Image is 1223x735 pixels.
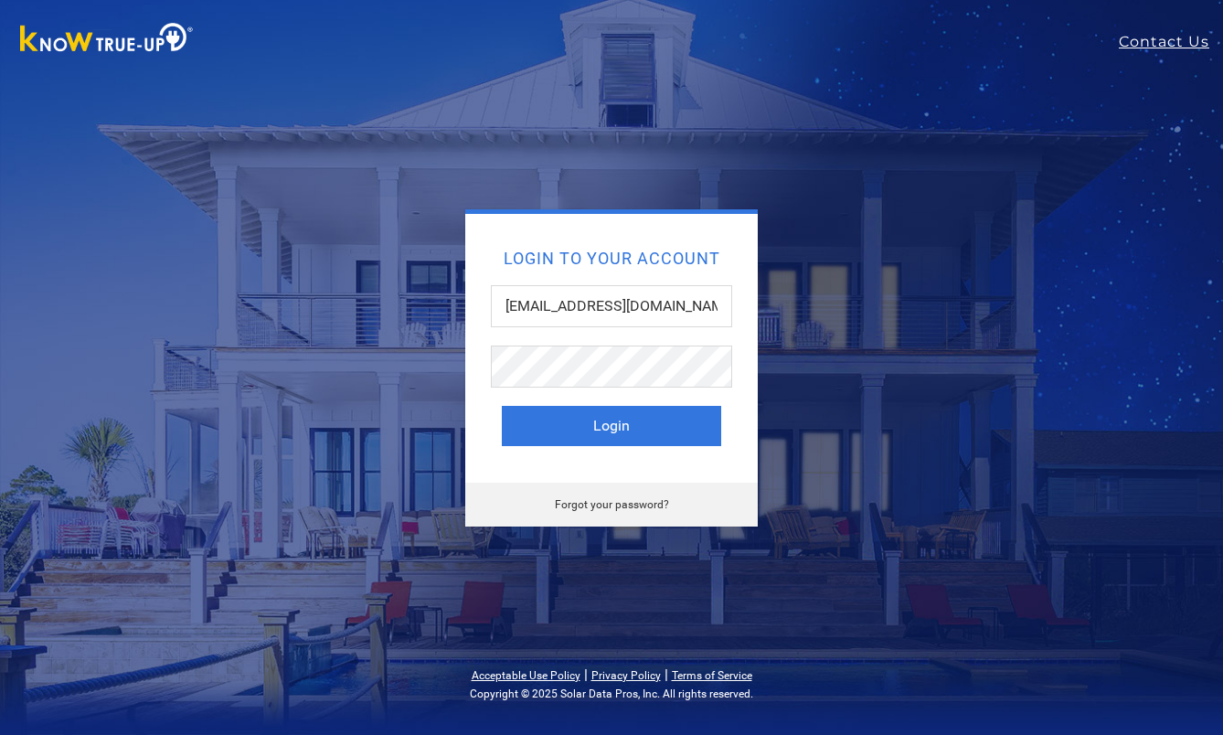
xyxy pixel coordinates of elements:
[472,669,580,682] a: Acceptable Use Policy
[555,498,669,511] a: Forgot your password?
[491,285,732,327] input: Email
[502,250,721,267] h2: Login to your account
[665,666,668,683] span: |
[591,669,661,682] a: Privacy Policy
[11,19,203,60] img: Know True-Up
[584,666,588,683] span: |
[672,669,752,682] a: Terms of Service
[1119,31,1223,53] a: Contact Us
[502,406,721,446] button: Login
